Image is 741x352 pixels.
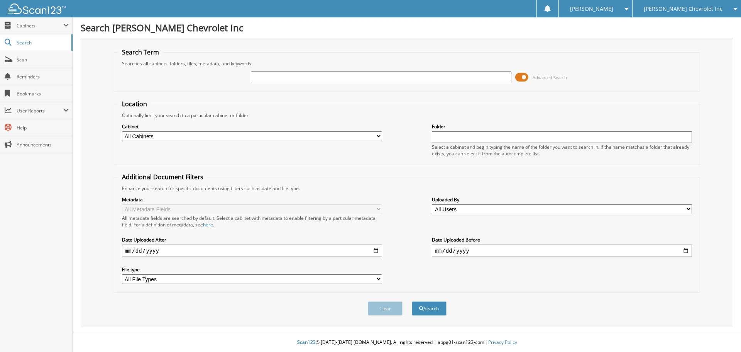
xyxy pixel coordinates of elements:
span: Search [17,39,68,46]
div: Select a cabinet and begin typing the name of the folder you want to search in. If the name match... [432,144,692,157]
label: Metadata [122,196,382,203]
legend: Location [118,100,151,108]
div: All metadata fields are searched by default. Select a cabinet with metadata to enable filtering b... [122,215,382,228]
div: © [DATE]-[DATE] [DOMAIN_NAME]. All rights reserved | appg01-scan123-com | [73,333,741,352]
button: Clear [368,301,403,316]
label: File type [122,266,382,273]
span: [PERSON_NAME] [570,7,613,11]
label: Date Uploaded Before [432,236,692,243]
span: User Reports [17,107,63,114]
img: scan123-logo-white.svg [8,3,66,14]
label: Cabinet [122,123,382,130]
label: Date Uploaded After [122,236,382,243]
span: Cabinets [17,22,63,29]
legend: Additional Document Filters [118,173,207,181]
label: Uploaded By [432,196,692,203]
span: Scan123 [297,339,316,345]
span: Announcements [17,141,69,148]
h1: Search [PERSON_NAME] Chevrolet Inc [81,21,733,34]
span: Scan [17,56,69,63]
span: Bookmarks [17,90,69,97]
span: Help [17,124,69,131]
button: Search [412,301,447,316]
legend: Search Term [118,48,163,56]
div: Searches all cabinets, folders, files, metadata, and keywords [118,60,696,67]
span: [PERSON_NAME] Chevrolet Inc [644,7,722,11]
a: Privacy Policy [488,339,517,345]
span: Advanced Search [533,75,567,80]
input: end [432,245,692,257]
input: start [122,245,382,257]
label: Folder [432,123,692,130]
span: Reminders [17,73,69,80]
div: Optionally limit your search to a particular cabinet or folder [118,112,696,119]
div: Enhance your search for specific documents using filters such as date and file type. [118,185,696,192]
a: here [203,221,213,228]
